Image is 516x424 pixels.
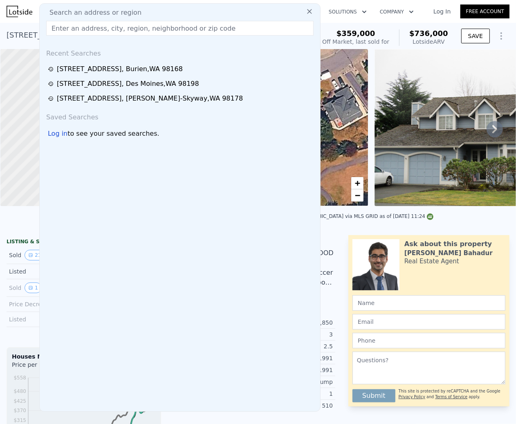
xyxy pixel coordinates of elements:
span: + [355,178,360,188]
button: SAVE [461,29,490,43]
tspan: $558 [13,375,26,381]
tspan: $370 [13,408,26,414]
img: NWMLS Logo [427,213,433,220]
button: View historical data [25,283,42,293]
tspan: $315 [13,417,26,423]
div: Recent Searches [43,42,317,62]
button: Solutions [322,4,373,19]
a: Zoom out [351,189,363,202]
div: Listed [9,315,77,323]
div: [PERSON_NAME] Bahadur [404,249,493,257]
a: Free Account [460,4,509,18]
a: Zoom in [351,177,363,189]
input: Enter an address, city, region, neighborhood or zip code [46,21,314,36]
tspan: $480 [13,389,26,395]
img: Lotside [7,6,32,17]
a: Privacy Policy [399,395,425,399]
div: Off Market, last sold for [322,38,389,46]
div: LISTING & SALE HISTORY [7,238,161,247]
div: Price Decrease [9,300,77,308]
div: This site is protected by reCAPTCHA and the Google and apply. [399,386,505,402]
span: $736,000 [409,29,448,38]
button: Show Options [493,28,509,44]
a: [STREET_ADDRESS], Des Moines,WA 98198 [48,79,314,89]
button: View historical data [25,250,45,260]
div: Houses Median Sale [12,352,156,361]
div: Log in [48,129,67,139]
a: Terms of Service [435,395,467,399]
div: Price per Square Foot [12,361,84,374]
div: [STREET_ADDRESS] , Burien , WA 98168 [57,64,183,74]
tspan: $425 [13,398,26,404]
span: $359,000 [337,29,375,38]
div: Real Estate Agent [404,257,459,265]
input: Name [352,295,505,311]
div: Sold [9,283,77,293]
a: [STREET_ADDRESS], [PERSON_NAME]-Skyway,WA 98178 [48,94,314,103]
div: [STREET_ADDRESS] , [GEOGRAPHIC_DATA] , WA 98038 [7,29,204,41]
div: [STREET_ADDRESS] , Des Moines , WA 98198 [57,79,199,89]
a: [STREET_ADDRESS], Burien,WA 98168 [48,64,314,74]
div: Listed [9,267,77,276]
input: Email [352,314,505,330]
a: Log In [424,7,460,16]
div: Sold [9,250,77,260]
span: to see your saved searches. [67,129,159,139]
button: Submit [352,389,395,402]
span: Search an address or region [43,8,141,18]
button: Company [373,4,420,19]
input: Phone [352,333,505,348]
div: Saved Searches [43,106,317,126]
span: − [355,190,360,200]
div: [STREET_ADDRESS] , [PERSON_NAME]-Skyway , WA 98178 [57,94,243,103]
div: Ask about this property [404,239,492,249]
div: Lotside ARV [409,38,448,46]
